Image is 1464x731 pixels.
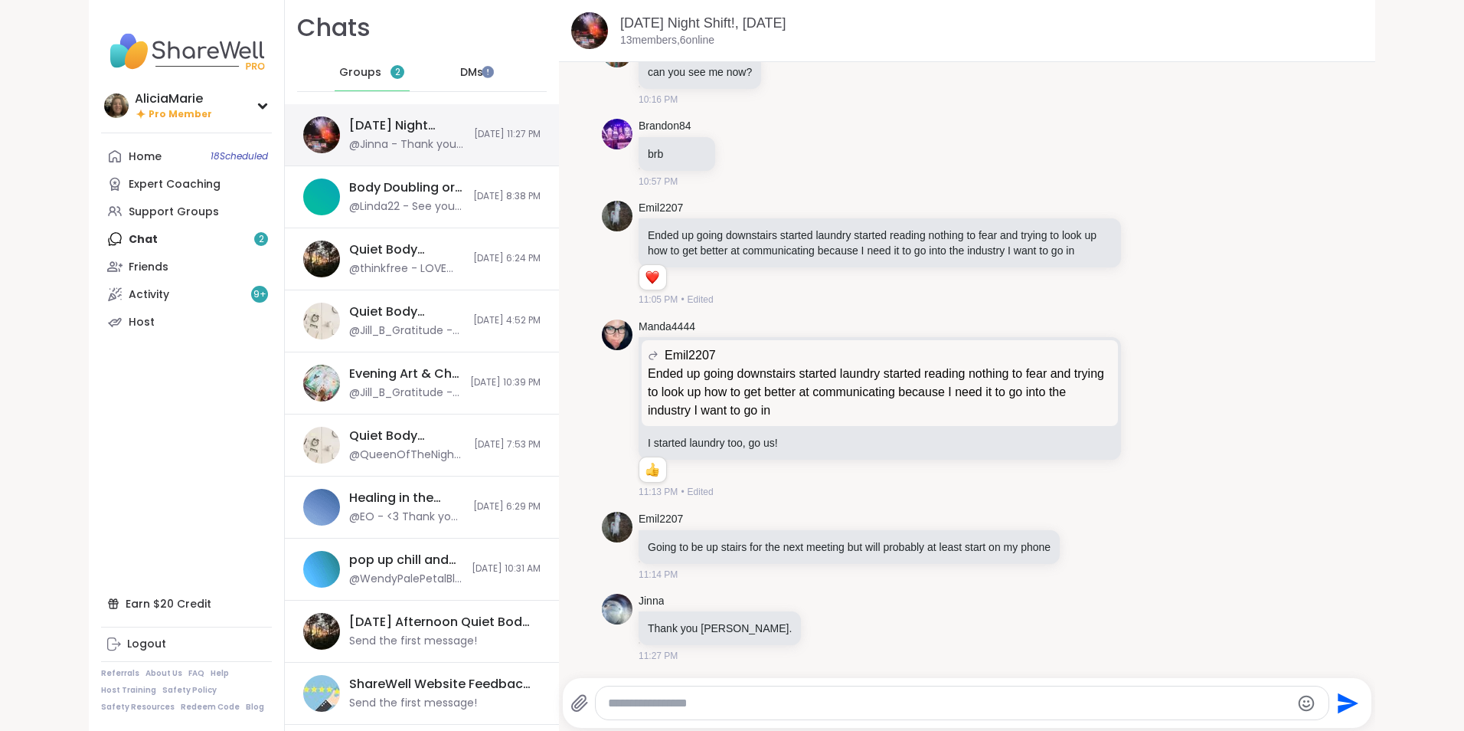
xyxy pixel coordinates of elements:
[639,175,678,188] span: 10:57 PM
[253,288,266,301] span: 9 +
[639,512,683,527] a: Emil2207
[211,668,229,679] a: Help
[349,572,462,587] div: @WendyPalePetalBloom - Hi!
[620,15,786,31] a: [DATE] Night Shift!, [DATE]
[349,447,465,463] div: @QueenOfTheNight - But I am going to finsih it anyways!
[473,190,541,203] span: [DATE] 8:38 PM
[303,489,340,526] img: Healing in the Dark, Oct 09
[339,65,381,80] span: Groups
[349,137,465,152] div: @Jinna - Thank you [PERSON_NAME].
[303,551,340,588] img: pop up chill and chat , Oct 13
[129,177,221,192] div: Expert Coaching
[620,33,714,48] p: 13 members, 6 online
[349,490,464,506] div: Healing in the Dark, [DATE]
[211,150,268,162] span: 18 Scheduled
[602,512,632,543] img: https://sharewell-space-live.sfo3.digitaloceanspaces.com/user-generated/533e235e-f4e9-42f3-ab5a-1...
[639,320,695,335] a: Manda4444
[349,676,531,693] div: ShareWell Website Feedback Session, [DATE]
[349,510,464,525] div: @EO - <3 Thank you [PERSON_NAME]!
[474,128,541,141] span: [DATE] 11:27 PM
[349,303,464,320] div: Quiet Body Doubling For Productivity - [DATE]
[648,146,706,162] p: brb
[349,385,461,401] div: @Jill_B_Gratitude - This message was deleted.
[1297,694,1315,713] button: Emoji picker
[639,265,666,290] div: Reaction list
[639,568,678,582] span: 11:14 PM
[474,438,541,451] span: [DATE] 7:53 PM
[303,116,340,153] img: Saturday Night Shift!, Oct 11
[101,253,272,280] a: Friends
[188,668,204,679] a: FAQ
[145,668,182,679] a: About Us
[101,170,272,198] a: Expert Coaching
[101,308,272,336] a: Host
[644,271,660,284] button: Reactions: love
[349,696,477,711] div: Send the first message!
[246,702,264,713] a: Blog
[688,485,714,499] span: Edited
[648,539,1051,555] p: Going to be up stairs for the next meeting but will probably at least start on my phone
[303,241,340,277] img: Quiet Body Doubling- Friday Evening, Oct 10
[639,201,683,216] a: Emil2207
[101,631,272,658] a: Logout
[470,376,541,389] span: [DATE] 10:39 PM
[639,485,678,499] span: 11:13 PM
[101,702,175,713] a: Safety Resources
[681,293,684,306] span: •
[460,65,483,80] span: DMs
[473,314,541,327] span: [DATE] 4:52 PM
[101,25,272,78] img: ShareWell Nav Logo
[129,287,169,303] div: Activity
[303,303,340,339] img: Quiet Body Doubling For Productivity - Friday, Oct 10
[602,201,632,231] img: https://sharewell-space-live.sfo3.digitaloceanspaces.com/user-generated/533e235e-f4e9-42f3-ab5a-1...
[648,365,1112,420] p: Ended up going downstairs started laundry started reading nothing to fear and trying to look up h...
[129,205,219,220] div: Support Groups
[644,464,660,476] button: Reactions: like
[472,562,541,575] span: [DATE] 10:31 AM
[639,457,666,482] div: Reaction list
[648,64,752,80] p: can you see me now?
[104,93,129,118] img: AliciaMarie
[602,320,632,350] img: https://sharewell-space-live.sfo3.digitaloceanspaces.com/user-generated/9d626cd0-0697-47e5-a38d-3...
[482,66,494,78] iframe: Spotlight
[101,590,272,618] div: Earn $20 Credit
[135,90,212,107] div: AliciaMarie
[602,594,632,624] img: https://sharewell-space-live.sfo3.digitaloceanspaces.com/user-generated/c722de09-23e1-4113-a62c-2...
[395,66,400,79] span: 2
[349,634,477,649] div: Send the first message!
[149,108,212,121] span: Pro Member
[571,12,608,49] img: Saturday Night Shift!, Oct 11
[349,323,464,339] div: @Jill_B_Gratitude - now try
[349,552,462,569] div: pop up chill and chat , [DATE]
[303,179,340,215] img: Body Doubling or Uno, Oct 10
[1329,686,1364,720] button: Send
[129,149,162,165] div: Home
[473,252,541,265] span: [DATE] 6:24 PM
[349,199,464,215] div: @Linda22 - See you all soon!
[349,428,465,444] div: Quiet Body Doubling For Productivity - [DATE]
[349,614,531,631] div: [DATE] Afternoon Quiet Body Doubling Pt 2 , [DATE]
[349,365,461,382] div: Evening Art & Chill Creative Body Doubling , [DATE]
[101,668,139,679] a: Referrals
[349,117,465,134] div: [DATE] Night Shift!, [DATE]
[608,696,1289,711] textarea: Type your message
[639,93,678,107] span: 10:16 PM
[303,427,340,464] img: Quiet Body Doubling For Productivity - Thursday, Oct 09
[639,119,691,134] a: Brandon84
[648,621,792,636] p: Thank you [PERSON_NAME].
[303,675,340,712] img: ShareWell Website Feedback Session, Oct 15
[101,198,272,225] a: Support Groups
[129,315,155,330] div: Host
[101,143,272,170] a: Home18Scheduled
[303,365,340,402] img: Evening Art & Chill Creative Body Doubling , Oct 09
[303,613,340,650] img: Sunday Afternoon Quiet Body Doubling Pt 2 , Oct 12
[602,119,632,149] img: https://sharewell-space-live.sfo3.digitaloceanspaces.com/user-generated/fdc651fc-f3db-4874-9fa7-0...
[639,594,664,609] a: Jinna
[473,500,541,513] span: [DATE] 6:29 PM
[129,260,168,275] div: Friends
[639,649,678,663] span: 11:27 PM
[127,637,166,652] div: Logout
[681,485,684,499] span: •
[349,261,464,277] div: @thinkfree - LOVE this Sharewell session! Thank you [PERSON_NAME] and everyone!!
[181,702,240,713] a: Redeem Code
